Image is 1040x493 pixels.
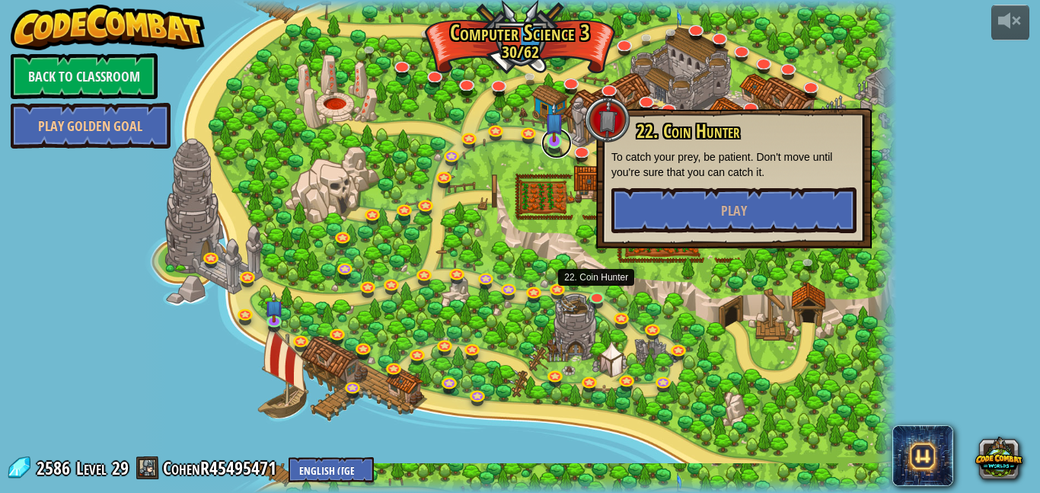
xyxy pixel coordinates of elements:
[545,101,563,142] img: level-banner-unstarted-subscriber.png
[265,292,282,322] img: level-banner-unstarted-subscriber.png
[611,149,857,180] p: To catch your prey, be patient. Don't move until you're sure that you can catch it.
[636,118,740,144] span: 22. Coin Hunter
[37,456,75,480] span: 2586
[163,456,281,480] a: CohenR45495471
[611,187,857,233] button: Play
[11,53,158,99] a: Back to Classroom
[112,456,129,480] span: 29
[721,201,747,220] span: Play
[11,5,206,50] img: CodeCombat - Learn how to code by playing a game
[76,456,107,481] span: Level
[11,103,171,149] a: Play Golden Goal
[991,5,1029,40] button: Adjust volume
